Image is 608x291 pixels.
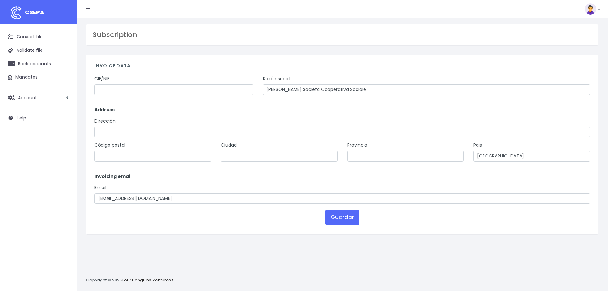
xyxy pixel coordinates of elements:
strong: Address [94,106,115,113]
a: Mandates [3,71,73,84]
label: Provincia [347,142,367,149]
button: Guardar [325,210,359,225]
label: Razón social [263,75,290,82]
p: Copyright © 2025 . [86,277,179,284]
a: Bank accounts [3,57,73,71]
label: Pais [473,142,482,149]
span: Help [17,114,26,121]
span: CSEPA [25,8,44,16]
strong: Invoicing email [94,173,131,180]
span: Account [18,94,37,101]
h4: Invoice data [94,63,590,72]
a: Four Penguins Ventures S.L. [122,277,178,283]
a: Account [3,91,73,104]
h3: Subscription [93,31,592,39]
label: CIF/NIF [94,75,109,82]
img: profile [585,3,596,15]
label: Ciudad [221,142,237,149]
a: Validate file [3,44,73,57]
label: Código postal [94,142,125,149]
a: Help [3,111,73,125]
label: Dirección [94,118,116,125]
label: Email [94,184,106,191]
img: logo [8,5,24,21]
a: Convert file [3,30,73,44]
